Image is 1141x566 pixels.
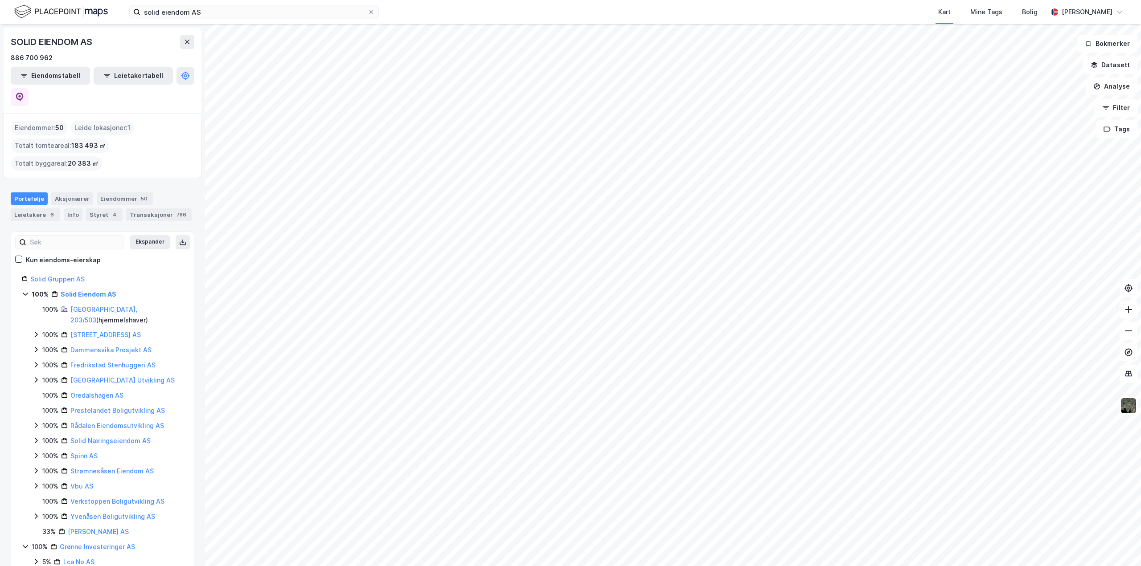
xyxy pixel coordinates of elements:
div: Totalt tomteareal : [11,138,109,153]
div: 50 [139,194,149,203]
button: Ekspander [130,235,170,249]
div: 100% [42,466,58,476]
div: 100% [42,304,58,315]
div: SOLID EIENDOM AS [11,35,94,49]
div: Leietakere [11,208,60,221]
span: 1 [127,122,131,133]
div: 100% [42,405,58,416]
div: Mine Tags [970,7,1002,17]
div: Eiendommer [97,192,153,205]
a: Solid Næringseiendom AS [70,437,151,444]
a: Dammensvika Prosjekt AS [70,346,152,354]
div: 100% [42,330,58,340]
div: 100% [42,436,58,446]
div: Kart [938,7,951,17]
div: Styret [86,208,123,221]
a: Solid Gruppen AS [30,275,85,283]
div: Bolig [1022,7,1038,17]
a: Solid Eiendom AS [61,290,116,298]
button: Datasett [1083,56,1137,74]
div: ( hjemmelshaver ) [70,304,183,326]
a: [PERSON_NAME] AS [68,528,129,535]
div: 100% [42,375,58,386]
iframe: Chat Widget [1096,523,1141,566]
div: 100% [42,451,58,461]
input: Søk [26,236,124,249]
div: 100% [42,360,58,371]
div: 100% [42,481,58,492]
div: 100% [42,496,58,507]
a: Grønne Investeringer AS [60,543,135,550]
button: Analyse [1086,77,1137,95]
input: Søk på adresse, matrikkel, gårdeiere, leietakere eller personer [140,5,368,19]
a: [GEOGRAPHIC_DATA], 203/503 [70,305,137,324]
button: Filter [1095,99,1137,117]
div: Portefølje [11,192,48,205]
a: [STREET_ADDRESS] AS [70,331,141,338]
div: 4 [110,210,119,219]
div: 100% [42,511,58,522]
span: 183 493 ㎡ [71,140,106,151]
span: 50 [55,122,64,133]
div: Aksjonærer [51,192,93,205]
a: Yvenåsen Boligutvikling AS [70,513,155,520]
button: Eiendomstabell [11,67,90,85]
a: Verkstoppen Boligutvikling AS [70,497,164,505]
div: 6 [48,210,57,219]
div: 786 [175,210,188,219]
a: Rådalen Eiendomsutvikling AS [70,422,164,429]
a: Lca No AS [63,558,94,566]
a: Prestelandet Boligutvikling AS [70,407,165,414]
button: Tags [1096,120,1137,138]
button: Bokmerker [1077,35,1137,53]
div: [PERSON_NAME] [1062,7,1112,17]
div: 886 700 962 [11,53,53,63]
div: 33% [42,526,56,537]
img: 9k= [1120,397,1137,414]
div: 100% [42,390,58,401]
div: 100% [32,542,48,552]
a: Oredalshagen AS [70,391,123,399]
div: 100% [42,345,58,355]
div: Info [64,208,82,221]
button: Leietakertabell [94,67,173,85]
div: 100% [42,420,58,431]
a: Strømnesåsen Eiendom AS [70,467,154,475]
a: [GEOGRAPHIC_DATA] Utvikling AS [70,376,175,384]
div: Totalt byggareal : [11,156,102,171]
div: Leide lokasjoner : [71,121,134,135]
div: Kun eiendoms-eierskap [26,255,101,265]
img: logo.f888ab2527a4732fd821a326f86c7f29.svg [14,4,108,20]
div: Eiendommer : [11,121,67,135]
a: Vbu AS [70,482,93,490]
a: Spinn AS [70,452,98,460]
a: Fredrikstad Stenhuggeri AS [70,361,156,369]
div: Transaksjoner [126,208,192,221]
div: 100% [32,289,49,300]
span: 20 383 ㎡ [68,158,99,169]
